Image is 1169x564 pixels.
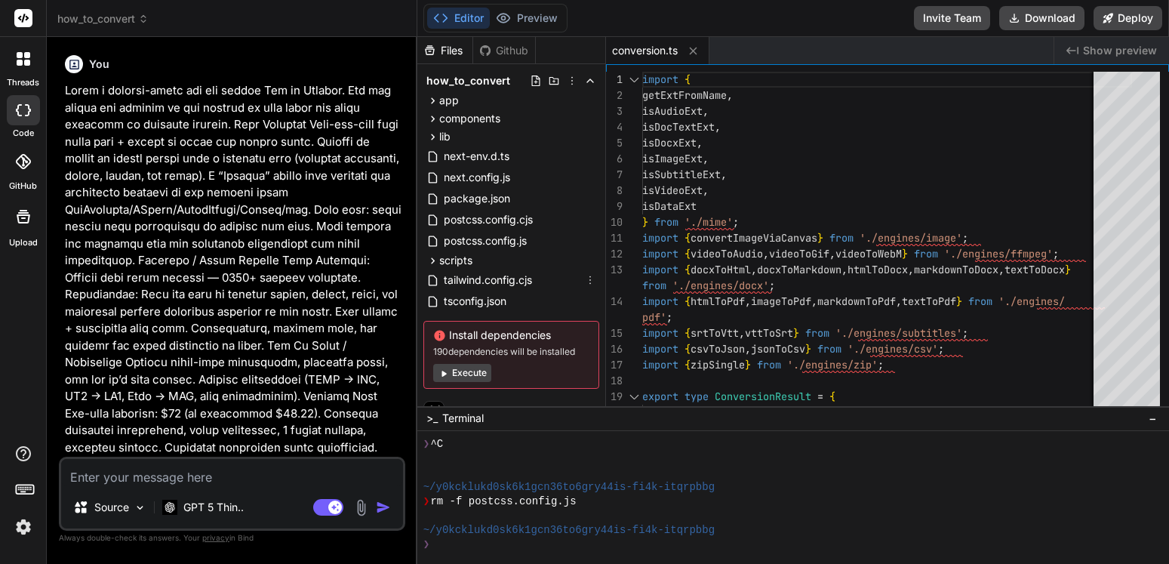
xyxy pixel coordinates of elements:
span: , [745,342,751,356]
div: 9 [606,199,623,214]
span: textToDocx [1004,263,1065,276]
div: 19 [606,389,623,405]
span: ; [938,342,944,356]
span: from [817,342,841,356]
span: , [703,152,709,165]
span: ; [769,279,775,292]
div: 4 [606,119,623,135]
span: jsonToCsv [751,342,805,356]
span: videoToWebM [835,247,902,260]
span: next.config.js [442,168,512,186]
span: , [763,247,769,260]
h6: You [89,57,109,72]
div: Click to collapse the range. [624,72,644,88]
span: ConversionResult [715,390,811,403]
span: convertImageViaCanvas [691,231,817,245]
div: Github [473,43,535,58]
span: pdf' [642,310,666,324]
span: conversion.ts [612,43,678,58]
div: 20 [606,405,623,421]
span: scripts [439,253,472,268]
span: './engines/zip' [787,358,878,371]
span: imageToPdf [751,294,811,308]
span: { [829,390,835,403]
div: 15 [606,325,623,341]
button: Deploy [1094,6,1162,30]
span: from [829,231,854,245]
span: , [751,263,757,276]
span: from [914,247,938,260]
div: Files [417,43,472,58]
span: import [642,326,678,340]
div: Click to collapse the range. [624,389,644,405]
span: videoToGif [769,247,829,260]
div: 13 [606,262,623,278]
span: } [1065,263,1071,276]
span: } [793,326,799,340]
label: Upload [9,236,38,249]
div: 14 [606,294,623,310]
span: ; [733,215,739,229]
span: isVideoExt [642,183,703,197]
span: tsconfig.json [442,292,508,310]
span: import [642,231,678,245]
span: , [745,294,751,308]
span: isDocTextExt [642,120,715,134]
span: , [721,168,727,181]
button: Editor [427,8,490,29]
button: Execute [433,364,491,382]
span: import [642,72,678,86]
span: from [968,294,992,308]
span: package.json [442,190,512,208]
span: import [642,263,678,276]
div: 6 [606,151,623,167]
span: { [684,231,691,245]
span: ^C [430,437,443,452]
div: 5 [606,135,623,151]
span: { [684,358,691,371]
span: ; [666,310,672,324]
span: how_to_convert [426,73,510,88]
span: isSubtitleExt [642,168,721,181]
img: icon [376,500,391,515]
div: 7 [606,167,623,183]
span: , [896,294,902,308]
span: rm -f postcss.config.js [430,495,576,509]
span: components [439,111,500,126]
span: export [642,390,678,403]
span: docxToMarkdown [757,263,841,276]
button: Invite Team [914,6,990,30]
span: , [697,136,703,149]
span: , [703,183,709,197]
span: , [811,294,817,308]
span: − [1149,411,1157,426]
span: = [817,390,823,403]
span: isAudioExt [642,104,703,118]
span: csvToJson [691,342,745,356]
span: { [684,263,691,276]
span: './engines/ [998,294,1065,308]
div: 11 [606,230,623,246]
span: htmlToDocx [848,263,908,276]
span: import [642,342,678,356]
span: , [829,247,835,260]
span: import [642,247,678,260]
span: import [642,294,678,308]
span: } [805,342,811,356]
span: './engines/image' [860,231,962,245]
span: >_ [426,411,438,426]
span: from [757,358,781,371]
span: srtToVtt [691,326,739,340]
span: ~/y0kcklukd0sk6k1gcn36to6gry44is-fi4k-itqrpbbg [423,523,715,538]
span: { [684,342,691,356]
span: ❯ [423,437,431,452]
span: postcss.config.cjs [442,211,534,229]
button: Download [999,6,1084,30]
span: videoToAudio [691,247,763,260]
img: settings [11,514,36,540]
span: htmlToPdf [691,294,745,308]
label: GitHub [9,180,37,193]
span: 190 dependencies will be installed [433,346,589,358]
span: Show preview [1083,43,1157,58]
span: ~/y0kcklukd0sk6k1gcn36to6gry44is-fi4k-itqrpbbg [423,480,715,495]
